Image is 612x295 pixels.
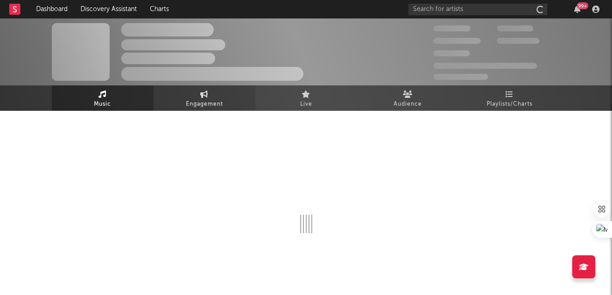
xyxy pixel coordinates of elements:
[577,2,588,9] div: 99 +
[186,99,223,110] span: Engagement
[408,4,547,15] input: Search for artists
[394,99,422,110] span: Audience
[154,85,255,111] a: Engagement
[433,63,537,69] span: 50,000,000 Monthly Listeners
[574,6,581,13] button: 99+
[487,99,532,110] span: Playlists/Charts
[357,85,459,111] a: Audience
[497,25,533,31] span: 100,000
[433,25,470,31] span: 300,000
[300,99,312,110] span: Live
[433,74,488,80] span: Jump Score: 85.0
[94,99,111,110] span: Music
[433,50,470,56] span: 100,000
[497,38,539,44] span: 1,000,000
[52,85,154,111] a: Music
[255,85,357,111] a: Live
[459,85,561,111] a: Playlists/Charts
[433,38,481,44] span: 50,000,000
